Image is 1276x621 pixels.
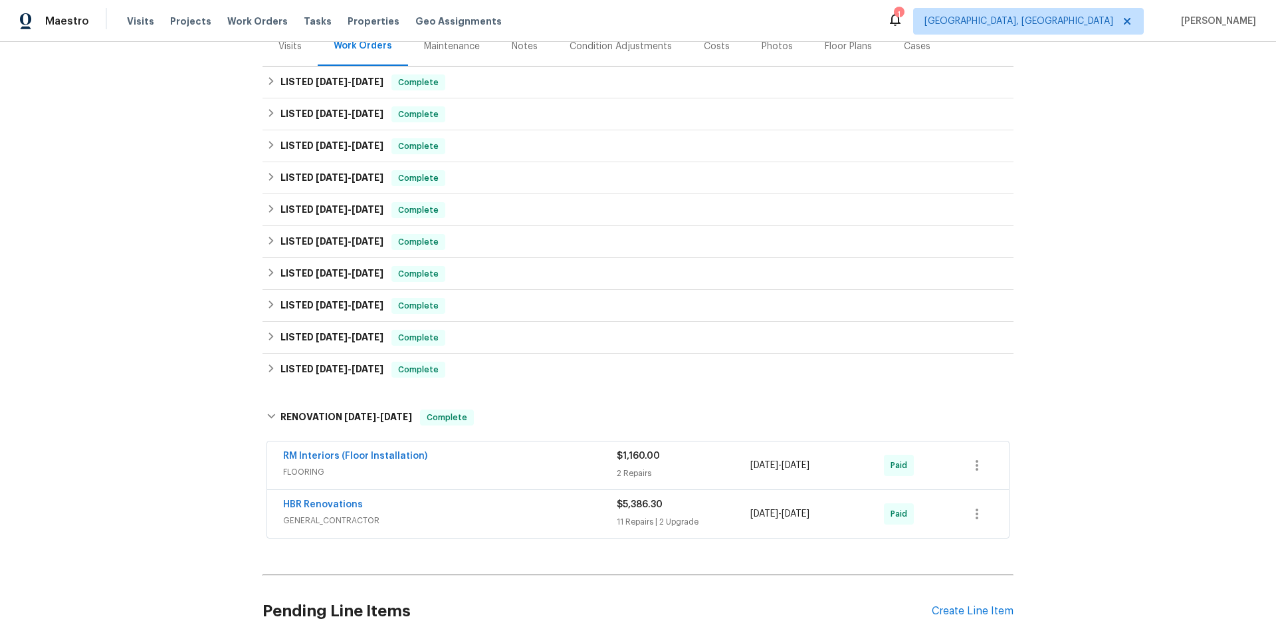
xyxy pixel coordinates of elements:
div: LISTED [DATE]-[DATE]Complete [263,162,1013,194]
span: Complete [393,203,444,217]
span: [DATE] [750,461,778,470]
span: - [316,173,383,182]
span: Complete [393,299,444,312]
div: Floor Plans [825,40,872,53]
span: Geo Assignments [415,15,502,28]
a: RM Interiors (Floor Installation) [283,451,427,461]
div: LISTED [DATE]-[DATE]Complete [263,290,1013,322]
div: Notes [512,40,538,53]
span: [DATE] [316,364,348,374]
span: [DATE] [352,173,383,182]
span: Visits [127,15,154,28]
span: Maestro [45,15,89,28]
a: HBR Renovations [283,500,363,509]
span: Complete [393,76,444,89]
span: [DATE] [782,461,809,470]
span: [DATE] [750,509,778,519]
div: LISTED [DATE]-[DATE]Complete [263,98,1013,130]
h6: LISTED [280,234,383,250]
h6: LISTED [280,106,383,122]
span: [DATE] [316,141,348,150]
h6: LISTED [280,330,383,346]
span: [DATE] [352,269,383,278]
h6: LISTED [280,170,383,186]
div: Create Line Item [932,605,1013,618]
span: Complete [393,108,444,121]
span: [DATE] [352,109,383,118]
span: Complete [393,172,444,185]
span: [DATE] [316,237,348,246]
span: - [316,301,383,310]
span: Tasks [304,17,332,26]
div: Costs [704,40,730,53]
span: Paid [891,459,912,472]
h6: RENOVATION [280,410,412,426]
span: Projects [170,15,211,28]
span: - [316,364,383,374]
span: - [344,412,412,422]
span: Paid [891,507,912,521]
span: [DATE] [782,509,809,519]
span: Complete [393,331,444,344]
span: [DATE] [316,301,348,310]
div: LISTED [DATE]-[DATE]Complete [263,322,1013,354]
span: FLOORING [283,465,617,479]
span: [DATE] [380,412,412,422]
div: Visits [278,40,302,53]
span: - [316,109,383,118]
span: GENERAL_CONTRACTOR [283,514,617,527]
div: Condition Adjustments [570,40,672,53]
span: [DATE] [352,364,383,374]
span: Complete [393,235,444,249]
div: LISTED [DATE]-[DATE]Complete [263,194,1013,226]
span: [DATE] [316,332,348,342]
span: Complete [421,411,473,424]
span: - [750,459,809,472]
span: [GEOGRAPHIC_DATA], [GEOGRAPHIC_DATA] [924,15,1113,28]
span: [DATE] [344,412,376,422]
span: [DATE] [316,269,348,278]
div: LISTED [DATE]-[DATE]Complete [263,130,1013,162]
span: Properties [348,15,399,28]
span: $5,386.30 [617,500,663,509]
span: [DATE] [316,173,348,182]
h6: LISTED [280,298,383,314]
span: [DATE] [352,205,383,214]
span: [DATE] [316,205,348,214]
span: [DATE] [352,332,383,342]
span: [DATE] [352,237,383,246]
span: [DATE] [352,77,383,86]
span: - [316,269,383,278]
span: [DATE] [316,77,348,86]
h6: LISTED [280,74,383,90]
div: 11 Repairs | 2 Upgrade [617,515,750,529]
span: Complete [393,363,444,376]
div: RENOVATION [DATE]-[DATE]Complete [263,396,1013,439]
span: [DATE] [352,141,383,150]
div: Work Orders [334,39,392,53]
span: - [750,507,809,521]
span: - [316,237,383,246]
span: Complete [393,267,444,281]
span: Work Orders [227,15,288,28]
span: Complete [393,140,444,153]
span: - [316,141,383,150]
div: Cases [904,40,930,53]
span: - [316,205,383,214]
div: LISTED [DATE]-[DATE]Complete [263,354,1013,386]
div: 2 Repairs [617,467,750,480]
span: - [316,77,383,86]
h6: LISTED [280,266,383,282]
h6: LISTED [280,362,383,378]
div: LISTED [DATE]-[DATE]Complete [263,258,1013,290]
span: [PERSON_NAME] [1176,15,1256,28]
h6: LISTED [280,138,383,154]
span: - [316,332,383,342]
h6: LISTED [280,202,383,218]
div: LISTED [DATE]-[DATE]Complete [263,226,1013,258]
span: $1,160.00 [617,451,660,461]
div: 1 [894,8,903,21]
div: LISTED [DATE]-[DATE]Complete [263,66,1013,98]
div: Photos [762,40,793,53]
span: [DATE] [316,109,348,118]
